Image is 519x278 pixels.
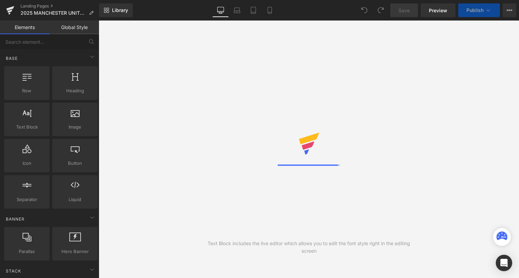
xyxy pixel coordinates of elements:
a: Preview [421,3,455,17]
a: Desktop [212,3,229,17]
span: Liquid [54,196,96,203]
span: Publish [466,8,483,13]
span: Button [54,160,96,167]
span: Text Block [6,123,47,131]
span: Banner [5,216,25,222]
span: Parallax [6,248,47,255]
span: Row [6,87,47,94]
a: Mobile [262,3,278,17]
a: Tablet [245,3,262,17]
span: Preview [429,7,447,14]
span: Save [398,7,410,14]
span: Separator [6,196,47,203]
span: Heading [54,87,96,94]
a: New Library [99,3,133,17]
button: Undo [357,3,371,17]
button: Redo [374,3,388,17]
span: Stack [5,268,22,274]
a: Laptop [229,3,245,17]
div: Text Block includes the live editor which allows you to edit the font style right in the editing ... [204,240,414,255]
span: Hero Banner [54,248,96,255]
span: 2025 MANCHESTER UNITED CLUB PAGE - on going [20,10,86,16]
div: Open Intercom Messenger [496,255,512,271]
span: Library [112,7,128,13]
a: Landing Pages [20,3,99,9]
button: More [503,3,516,17]
span: Icon [6,160,47,167]
button: Publish [458,3,500,17]
span: Image [54,123,96,131]
span: Base [5,55,18,62]
a: Global Style [50,21,99,34]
